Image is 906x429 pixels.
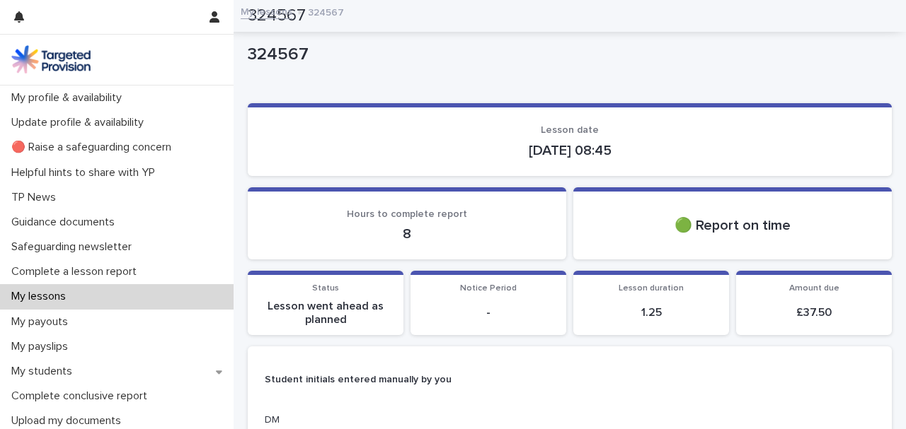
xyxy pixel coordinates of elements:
img: M5nRWzHhSzIhMunXDL62 [11,45,91,74]
p: Complete a lesson report [6,265,148,278]
p: 324567 [308,4,344,19]
a: My lessons [241,3,292,19]
p: 8 [265,225,549,242]
span: Lesson duration [619,284,684,293]
p: Update profile & availability [6,116,155,129]
p: DM [265,413,457,428]
p: 324567 [248,45,886,65]
p: Guidance documents [6,216,126,229]
p: Lesson went ahead as planned [256,300,395,327]
span: Lesson date [541,125,599,135]
p: My students [6,365,84,378]
p: TP News [6,191,67,204]
p: Safeguarding newsletter [6,240,143,254]
p: My payouts [6,315,79,329]
p: [DATE] 08:45 [265,142,875,159]
p: My profile & availability [6,91,133,105]
span: Amount due [789,284,839,293]
p: My payslips [6,340,79,353]
span: Status [312,284,339,293]
p: - [419,306,558,319]
span: Hours to complete report [347,209,467,219]
p: Complete conclusive report [6,389,159,403]
p: My lessons [6,290,77,303]
p: 1.25 [582,306,721,319]
p: 🔴 Raise a safeguarding concern [6,141,183,154]
p: Upload my documents [6,414,132,428]
p: 🟢 Report on time [590,217,875,234]
p: Helpful hints to share with YP [6,166,166,180]
span: Notice Period [460,284,517,293]
p: £ 37.50 [745,306,883,319]
strong: Student initials entered manually by you [265,375,452,384]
